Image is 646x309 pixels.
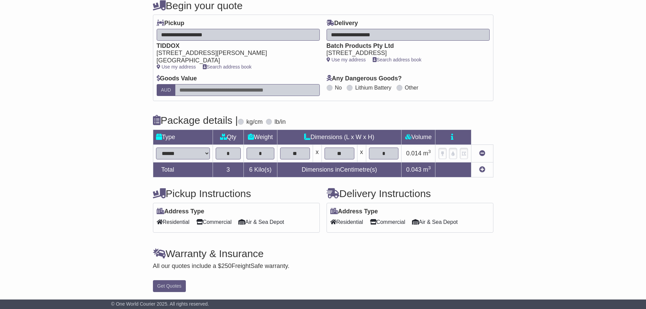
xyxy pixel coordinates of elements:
td: Kilo(s) [243,162,277,177]
td: Weight [243,130,277,144]
div: Batch Products Pty Ltd [327,42,483,50]
span: 0.043 [406,166,422,173]
td: x [357,144,366,162]
a: Search address book [373,57,422,62]
a: Add new item [479,166,485,173]
td: Dimensions in Centimetre(s) [277,162,402,177]
sup: 3 [428,165,431,170]
div: [STREET_ADDRESS] [327,50,483,57]
label: Address Type [330,208,378,215]
label: Any Dangerous Goods? [327,75,402,82]
span: 250 [221,263,232,269]
label: AUD [157,84,176,96]
label: Other [405,84,418,91]
h4: Package details | [153,115,238,126]
span: Air & Sea Depot [412,217,458,227]
div: [STREET_ADDRESS][PERSON_NAME] [157,50,313,57]
label: No [335,84,342,91]
div: [GEOGRAPHIC_DATA] [157,57,313,64]
a: Use my address [327,57,366,62]
div: All our quotes include a $ FreightSafe warranty. [153,263,493,270]
span: Commercial [370,217,405,227]
td: Qty [213,130,243,144]
h4: Delivery Instructions [327,188,493,199]
span: 0.014 [406,150,422,157]
label: Address Type [157,208,204,215]
span: Commercial [196,217,232,227]
a: Use my address [157,64,196,70]
span: 6 [249,166,253,173]
h4: Warranty & Insurance [153,248,493,259]
label: lb/in [274,118,286,126]
sup: 3 [428,149,431,154]
span: Residential [157,217,190,227]
label: kg/cm [246,118,262,126]
td: x [313,144,321,162]
td: Type [153,130,213,144]
span: Air & Sea Depot [238,217,284,227]
h4: Pickup Instructions [153,188,320,199]
a: Remove this item [479,150,485,157]
span: © One World Courier 2025. All rights reserved. [111,301,209,307]
span: m [423,166,431,173]
label: Pickup [157,20,184,27]
span: m [423,150,431,157]
button: Get Quotes [153,280,186,292]
td: 3 [213,162,243,177]
a: Search address book [203,64,252,70]
span: Residential [330,217,363,227]
label: Lithium Battery [355,84,391,91]
td: Volume [402,130,435,144]
td: Total [153,162,213,177]
td: Dimensions (L x W x H) [277,130,402,144]
label: Goods Value [157,75,197,82]
label: Delivery [327,20,358,27]
div: TIDDOX [157,42,313,50]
